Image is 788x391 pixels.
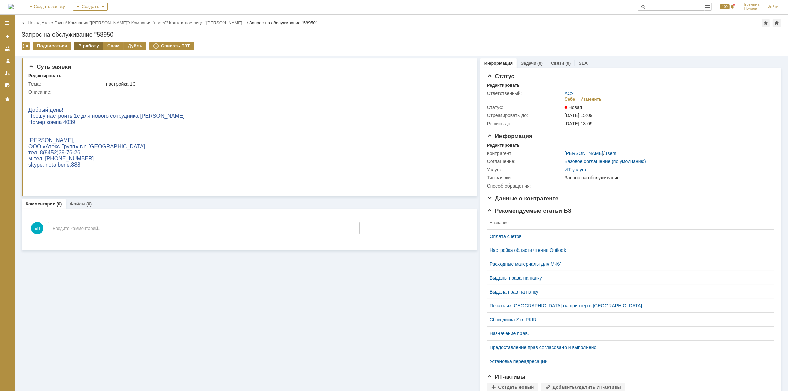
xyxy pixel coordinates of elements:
[490,234,766,239] a: Оплата счетов
[28,89,468,95] div: Описание:
[490,359,766,364] a: Установка переадресации
[484,61,513,66] a: Информация
[490,303,766,308] a: Печать из [GEOGRAPHIC_DATA] на принтер в [GEOGRAPHIC_DATA]
[565,91,574,96] a: АСУ
[490,317,766,322] a: Сбой диска Z в IPKIR
[487,195,559,202] span: Данные о контрагенте
[68,20,129,25] a: Компания "[PERSON_NAME]"
[565,151,616,156] div: /
[487,208,572,214] span: Рекомендуемые статьи БЗ
[565,96,575,102] div: Себе
[2,68,13,79] a: Мои заявки
[86,201,92,207] div: (0)
[487,183,563,189] div: Способ обращения:
[22,42,30,50] div: Работа с массовостью
[490,345,766,350] a: Предоставление прав согласовано и выполнено.
[40,20,41,25] div: |
[28,73,61,79] div: Редактировать
[487,216,769,230] th: Название
[490,247,766,253] a: Настройка области чтения Outlook
[5,61,14,67] span: тел
[490,289,766,295] a: Выдача прав на папку
[565,105,582,110] span: Новая
[28,81,105,87] div: Тема:
[73,3,108,11] div: Создать
[487,105,563,110] div: Статус:
[487,374,526,380] span: ИТ-активы
[2,43,13,54] a: Заявки на командах
[521,61,536,66] a: Задачи
[487,91,563,96] div: Ответственный:
[487,175,563,180] div: Тип заявки:
[68,20,131,25] div: /
[169,20,247,25] a: Контактное лицо "[PERSON_NAME]…
[2,56,13,66] a: Заявки в моей ответственности
[106,81,466,87] div: настройка 1С
[487,113,563,118] div: Отреагировать до:
[169,20,249,25] div: /
[42,20,68,25] div: /
[487,83,520,88] div: Редактировать
[705,3,711,9] span: Расширенный поиск
[744,3,760,7] span: Еремина
[28,20,40,25] a: Назад
[579,61,588,66] a: SLA
[8,55,52,61] span: . 8(8452)39-76-26
[487,143,520,148] div: Редактировать
[42,20,66,25] a: Атекс Групп
[537,61,543,66] div: (0)
[487,159,563,164] div: Соглашение:
[8,4,14,9] a: Перейти на домашнюю страницу
[487,151,563,156] div: Контрагент:
[565,61,571,66] div: (0)
[487,121,563,126] div: Решить до:
[581,96,602,102] div: Изменить
[57,201,62,207] div: (0)
[131,20,167,25] a: Компания "users"
[70,201,85,207] a: Файлы
[551,61,564,66] a: Связи
[565,113,593,118] span: [DATE] 15:09
[565,151,603,156] a: [PERSON_NAME]
[4,61,5,67] span: .
[720,4,730,9] span: 100
[565,121,593,126] span: [DATE] 13:09
[487,167,563,172] div: Услуга:
[762,19,770,27] div: Добавить в избранное
[26,201,56,207] a: Комментарии
[31,222,43,234] span: ЕП
[28,64,71,70] span: Суть заявки
[744,7,760,11] span: Полина
[605,151,616,156] a: users
[487,133,532,139] span: Информация
[565,175,770,180] div: Запрос на обслуживание
[773,19,781,27] div: Сделать домашней страницей
[249,20,317,25] div: Запрос на обслуживание "58950"
[565,167,587,172] a: ИТ-услуга
[8,4,14,9] img: logo
[487,73,514,80] span: Статус
[14,61,65,67] span: . [PHONE_NUMBER]
[490,331,766,336] a: Назначение прав.
[22,31,781,38] div: Запрос на обслуживание "58950"
[131,20,169,25] div: /
[2,31,13,42] a: Создать заявку
[565,159,646,164] a: Базовое соглашение (по умолчанию)
[490,275,766,281] a: Выданы права на папку
[2,80,13,91] a: Мои согласования
[490,261,766,267] a: Расходные материалы для МФУ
